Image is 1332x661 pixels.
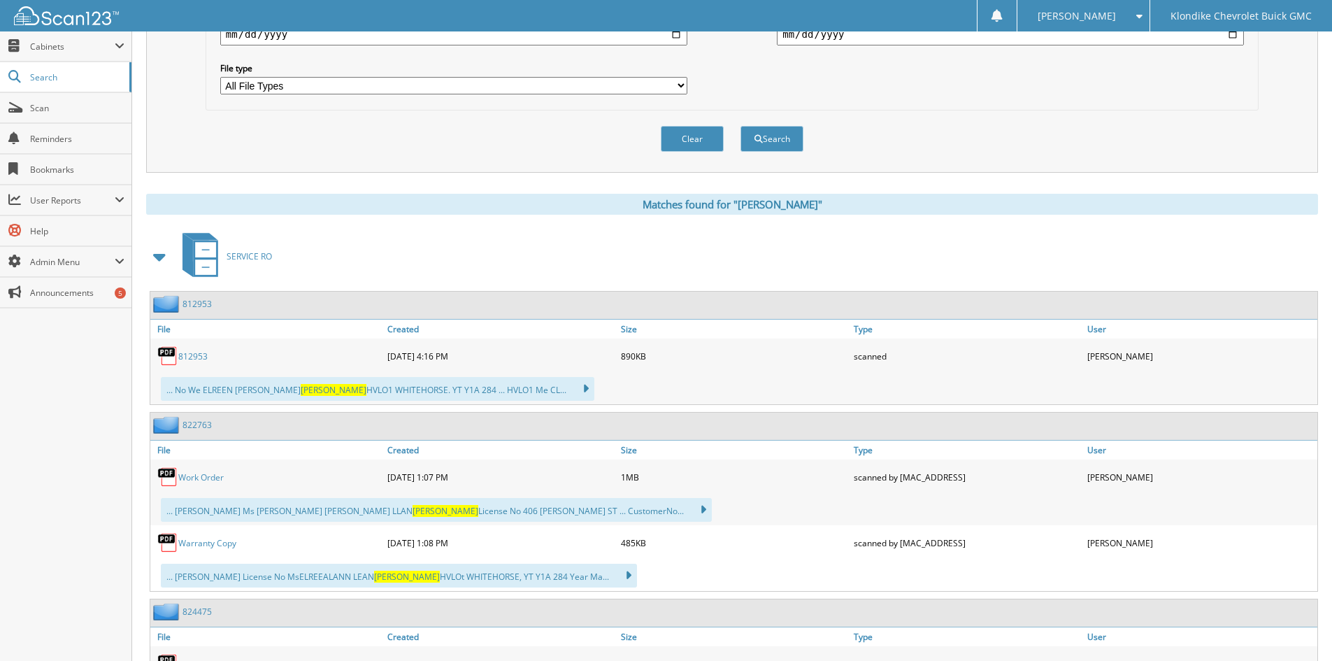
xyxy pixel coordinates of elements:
a: User [1084,320,1317,339]
button: Clear [661,126,724,152]
a: File [150,627,384,646]
img: folder2.png [153,603,182,620]
span: User Reports [30,194,115,206]
label: File type [220,62,687,74]
span: Klondike Chevrolet Buick GMC [1170,12,1312,20]
span: [PERSON_NAME] [301,384,366,396]
a: Created [384,320,617,339]
div: ... No We ELREEN [PERSON_NAME] HVLO1 WHITEHORSE. YT Y1A 284 ... HVLO1 Me CL... [161,377,594,401]
span: Search [30,71,122,83]
span: Scan [30,102,124,114]
a: File [150,441,384,460]
div: [PERSON_NAME] [1084,463,1317,491]
a: Work Order [178,471,224,483]
a: Warranty Copy [178,537,236,549]
img: scan123-logo-white.svg [14,6,119,25]
div: [DATE] 1:08 PM [384,529,617,557]
div: 5 [115,287,126,299]
div: 485KB [617,529,851,557]
span: [PERSON_NAME] [374,571,440,583]
span: Cabinets [30,41,115,52]
img: PDF.png [157,346,178,367]
a: Type [850,627,1084,646]
span: SERVICE RO [227,250,272,262]
img: folder2.png [153,416,182,434]
a: User [1084,441,1317,460]
a: 812953 [182,298,212,310]
a: Created [384,627,617,646]
a: Size [617,320,851,339]
div: [PERSON_NAME] [1084,342,1317,370]
a: 822763 [182,419,212,431]
a: File [150,320,384,339]
img: PDF.png [157,532,178,553]
span: Help [30,225,124,237]
a: 812953 [178,350,208,362]
a: Type [850,320,1084,339]
div: scanned by [MAC_ADDRESS] [850,529,1084,557]
div: scanned by [MAC_ADDRESS] [850,463,1084,491]
a: Size [617,627,851,646]
div: [DATE] 4:16 PM [384,342,617,370]
span: Reminders [30,133,124,145]
span: Announcements [30,287,124,299]
a: Size [617,441,851,460]
span: Bookmarks [30,164,124,176]
a: User [1084,627,1317,646]
div: 890KB [617,342,851,370]
a: Created [384,441,617,460]
a: 824475 [182,606,212,618]
a: Type [850,441,1084,460]
div: ... [PERSON_NAME] Ms [PERSON_NAME] [PERSON_NAME] LLAN License No 406 [PERSON_NAME] ST ... Custome... [161,498,712,522]
input: start [220,23,687,45]
span: Admin Menu [30,256,115,268]
div: [DATE] 1:07 PM [384,463,617,491]
iframe: Chat Widget [1262,594,1332,661]
button: Search [740,126,803,152]
div: ... [PERSON_NAME] License No MsELREEALANN LEAN HVLOt WHITEHORSE, YT Y1A 284 Year Ma... [161,564,637,588]
div: scanned [850,342,1084,370]
img: folder2.png [153,295,182,313]
a: SERVICE RO [174,229,272,284]
div: 1MB [617,463,851,491]
span: [PERSON_NAME] [1038,12,1116,20]
span: [PERSON_NAME] [413,505,478,517]
div: Matches found for "[PERSON_NAME]" [146,194,1318,215]
input: end [777,23,1244,45]
div: [PERSON_NAME] [1084,529,1317,557]
img: PDF.png [157,467,178,488]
